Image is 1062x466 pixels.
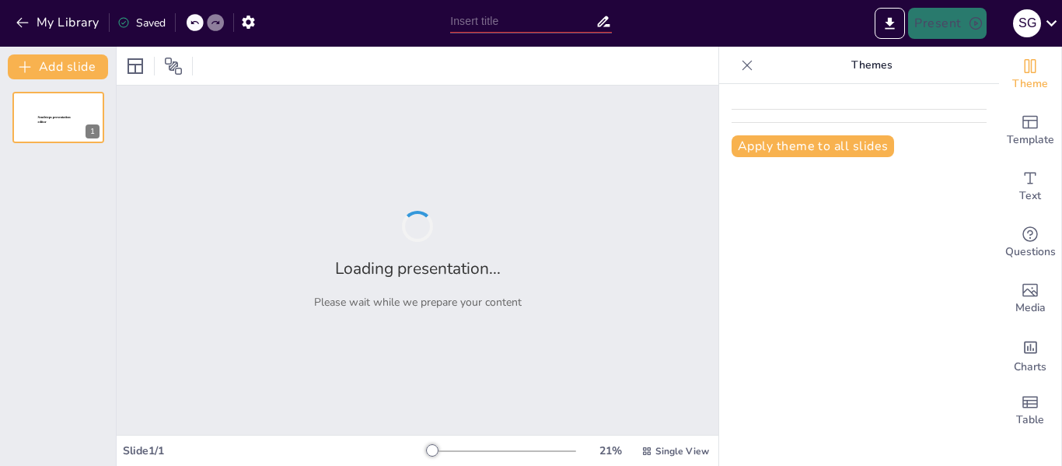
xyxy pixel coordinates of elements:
div: Layout [123,54,148,79]
p: Themes [760,47,983,84]
span: Text [1019,187,1041,205]
div: Saved [117,16,166,30]
button: My Library [12,10,106,35]
div: 21 % [592,443,629,458]
span: Theme [1012,75,1048,93]
div: S G [1013,9,1041,37]
span: Template [1007,131,1054,149]
span: Media [1015,300,1046,317]
span: Table [1016,412,1044,429]
button: Export to PowerPoint [875,8,905,39]
div: 1 [86,124,100,138]
div: Add charts and graphs [999,327,1061,383]
div: Add ready made slides [999,103,1061,159]
span: Questions [1005,244,1056,261]
button: Add slide [8,54,108,79]
div: Get real-time input from your audience [999,215,1061,271]
div: Add text boxes [999,159,1061,215]
div: Add images, graphics, shapes or video [999,271,1061,327]
div: 1 [12,92,104,143]
span: Position [164,57,183,75]
div: Add a table [999,383,1061,439]
button: S G [1013,8,1041,39]
p: Please wait while we prepare your content [314,295,522,310]
div: Change the overall theme [999,47,1061,103]
h2: Loading presentation... [335,258,501,279]
span: Sendsteps presentation editor [38,116,71,124]
input: Insert title [450,10,596,33]
span: Single View [655,445,709,457]
span: Charts [1014,359,1046,376]
div: Slide 1 / 1 [123,443,427,458]
button: Apply theme to all slides [732,135,894,157]
button: Present [908,8,986,39]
